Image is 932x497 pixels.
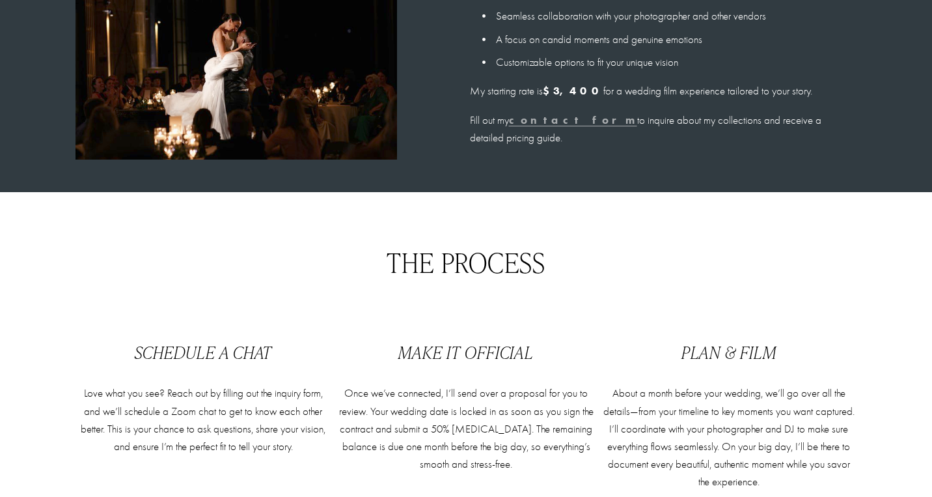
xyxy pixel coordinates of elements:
p: Fill out my to inquire about my collections and receive a detailed pricing guide. [470,111,857,147]
p: About a month before your wedding, we’ll go over all the details—from your timeline to key moment... [601,384,857,490]
p: A focus on candid moments and genuine emotions [496,31,857,48]
em: Make it Official [398,341,533,363]
a: contact form [509,114,637,126]
p: Love what you see? Reach out by filling out the inquiry form, and we’ll schedule a Zoom chat to g... [75,384,331,455]
p: My starting rate is for a wedding film experience tailored to your story. [470,82,857,100]
p: Once we’ve connected, I’ll send over a proposal for you to review. Your wedding date is locked in... [338,384,594,473]
em: Schedule a Chat [135,341,272,363]
strong: contact form [509,113,637,126]
em: Plan & Film [681,341,776,363]
strong: $3,400 [543,84,603,97]
p: Seamless collaboration with your photographer and other vendors [496,7,857,25]
p: Customizable options to fit your unique vision [496,53,857,71]
h2: The process [75,247,857,277]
